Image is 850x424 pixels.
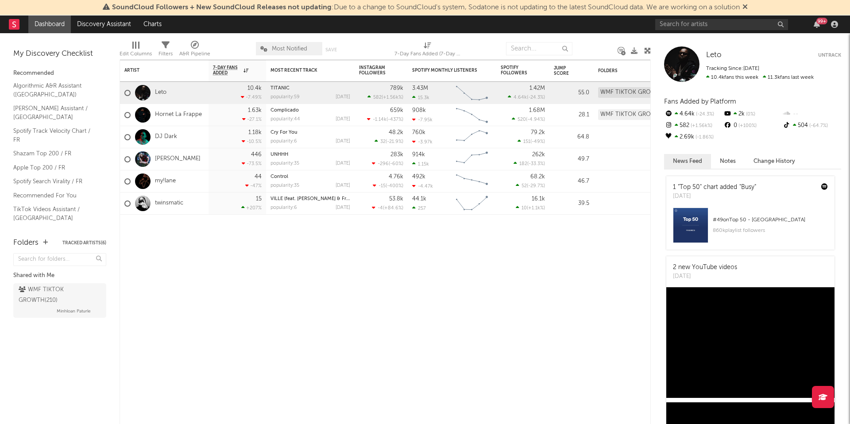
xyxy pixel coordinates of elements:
[13,191,97,200] a: Recommended For You
[516,183,545,189] div: ( )
[706,51,722,60] a: Leto
[137,15,168,33] a: Charts
[13,177,97,186] a: Spotify Search Virality / FR
[13,238,39,248] div: Folders
[528,184,544,189] span: -29.7 %
[336,139,350,144] div: [DATE]
[532,152,545,158] div: 262k
[745,154,804,169] button: Change History
[816,18,827,24] div: 99 +
[155,155,201,163] a: [PERSON_NAME]
[694,135,714,140] span: -1.86 %
[13,104,97,122] a: [PERSON_NAME] Assistant / [GEOGRAPHIC_DATA]
[554,176,589,187] div: 46.7
[554,132,589,143] div: 64.8
[270,68,337,73] div: Most Recent Track
[412,174,425,180] div: 492k
[598,87,676,98] div: WMF TIKTOK GROWTH (210)
[814,21,820,28] button: 99+
[71,15,137,33] a: Discovery Assistant
[518,139,545,144] div: ( )
[120,49,152,59] div: Edit Columns
[412,68,479,73] div: Spotify Monthly Listeners
[673,263,737,272] div: 2 new YouTube videos
[390,108,403,113] div: 659k
[336,161,350,166] div: [DATE]
[57,306,91,316] span: Minhloan Paturle
[270,183,299,188] div: popularity: 35
[528,206,544,211] span: +1.1k %
[270,197,362,201] a: VILLE (feat. [PERSON_NAME] & Frenetik)
[270,174,350,179] div: Control
[13,68,106,79] div: Recommended
[270,130,350,135] div: Cry For You
[664,120,723,131] div: 582
[452,126,492,148] svg: Chart title
[158,38,173,63] div: Filters
[270,152,288,157] a: UNHHH
[270,86,350,91] div: TITANIC
[13,126,97,144] a: Spotify Track Velocity Chart / FR
[379,184,386,189] span: -15
[179,49,210,59] div: A&R Pipeline
[598,109,676,120] div: WMF TIKTOK GROWTH (210)
[256,196,262,202] div: 15
[713,215,828,225] div: # 49 on Top 50 - [GEOGRAPHIC_DATA]
[270,161,299,166] div: popularity: 35
[452,193,492,215] svg: Chart title
[394,49,461,59] div: 7-Day Fans Added (7-Day Fans Added)
[390,85,403,91] div: 789k
[270,197,350,201] div: VILLE (feat. Box & Frenetik)
[508,94,545,100] div: ( )
[518,117,526,122] span: 520
[514,161,545,166] div: ( )
[818,51,841,60] button: Untrack
[373,95,382,100] span: 582
[325,47,337,52] button: Save
[664,108,723,120] div: 4.64k
[179,38,210,63] div: A&R Pipeline
[519,162,527,166] span: 182
[412,196,426,202] div: 44.1k
[384,206,402,211] span: +84.6 %
[383,95,402,100] span: +1.56k %
[270,205,297,210] div: popularity: 6
[270,108,299,113] a: Complicado
[532,196,545,202] div: 16.1k
[155,133,177,141] a: DJ Dark
[527,117,544,122] span: -4.94 %
[522,206,527,211] span: 10
[412,85,428,91] div: 3.43M
[13,81,97,99] a: Algorithmic A&R Assistant ([GEOGRAPHIC_DATA])
[529,85,545,91] div: 1.42M
[394,38,461,63] div: 7-Day Fans Added (7-Day Fans Added)
[554,154,589,165] div: 49.7
[528,95,544,100] span: -24.3 %
[270,139,297,144] div: popularity: 6
[506,42,572,55] input: Search...
[713,225,828,236] div: 860k playlist followers
[387,139,402,144] span: -21.9 %
[248,130,262,135] div: 1.18k
[248,108,262,113] div: 1.63k
[452,170,492,193] svg: Chart title
[112,4,332,11] span: SoundCloud Followers + New SoundCloud Releases not updating
[412,205,426,211] div: 257
[695,112,714,117] span: -24.3 %
[213,65,241,76] span: 7-Day Fans Added
[372,161,403,166] div: ( )
[706,75,814,80] span: 11.3k fans last week
[412,95,429,100] div: 15.3k
[554,66,576,76] div: Jump Score
[242,116,262,122] div: -27.1 %
[387,184,402,189] span: -400 %
[359,65,390,76] div: Instagram Followers
[112,4,740,11] span: : Due to a change to SoundCloud's system, Sodatone is not updating to the latest SoundCloud data....
[13,283,106,318] a: WMF TIKTOK GROWTH(210)Minhloan Paturle
[452,104,492,126] svg: Chart title
[739,184,756,190] a: "Busy"
[272,46,307,52] span: Most Notified
[336,205,350,210] div: [DATE]
[245,183,262,189] div: -47 %
[452,82,492,104] svg: Chart title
